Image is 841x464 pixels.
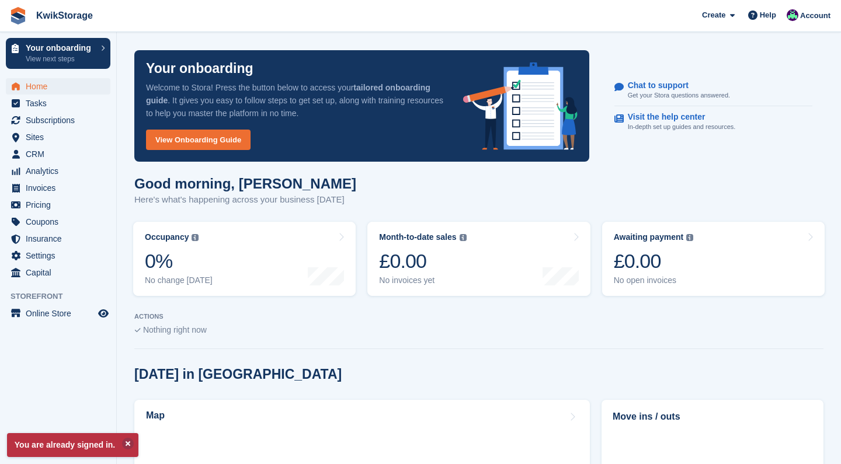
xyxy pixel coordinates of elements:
[6,214,110,230] a: menu
[26,146,96,162] span: CRM
[379,249,466,273] div: £0.00
[96,306,110,320] a: Preview store
[145,232,189,242] div: Occupancy
[6,38,110,69] a: Your onboarding View next steps
[134,328,141,333] img: blank_slate_check_icon-ba018cac091ee9be17c0a81a6c232d5eb81de652e7a59be601be346b1b6ddf79.svg
[6,163,110,179] a: menu
[145,275,213,285] div: No change [DATE]
[6,146,110,162] a: menu
[6,305,110,322] a: menu
[6,264,110,281] a: menu
[6,197,110,213] a: menu
[134,367,342,382] h2: [DATE] in [GEOGRAPHIC_DATA]
[6,78,110,95] a: menu
[26,54,95,64] p: View next steps
[614,275,694,285] div: No open invoices
[787,9,798,21] img: Scott Sinclair
[32,6,98,25] a: KwikStorage
[379,232,456,242] div: Month-to-date sales
[614,75,812,107] a: Chat to support Get your Stora questions answered.
[7,433,138,457] p: You are already signed in.
[460,234,467,241] img: icon-info-grey-7440780725fd019a000dd9b08b2336e03edf1995a4989e88bcd33f0948082b44.svg
[6,247,110,264] a: menu
[602,222,825,296] a: Awaiting payment £0.00 No open invoices
[613,410,812,424] h2: Move ins / outs
[628,112,727,122] p: Visit the help center
[6,180,110,196] a: menu
[6,129,110,145] a: menu
[379,275,466,285] div: No invoices yet
[367,222,590,296] a: Month-to-date sales £0.00 No invoices yet
[614,249,694,273] div: £0.00
[9,7,27,25] img: stora-icon-8386f47178a22dfd0bd8f6a31ec36ba5ce8667c1dd55bd0f319d3a0aa187defe.svg
[463,62,578,150] img: onboarding-info-6c161a55d2c0e0a8cae90662b2fe09162a5109e8cc188191df67fb4f79e88e88.svg
[26,214,96,230] span: Coupons
[192,234,199,241] img: icon-info-grey-7440780725fd019a000dd9b08b2336e03edf1995a4989e88bcd33f0948082b44.svg
[26,231,96,247] span: Insurance
[11,291,116,302] span: Storefront
[6,231,110,247] a: menu
[145,249,213,273] div: 0%
[134,176,356,191] h1: Good morning, [PERSON_NAME]
[133,222,356,296] a: Occupancy 0% No change [DATE]
[26,129,96,145] span: Sites
[26,112,96,128] span: Subscriptions
[760,9,776,21] span: Help
[6,95,110,111] a: menu
[26,197,96,213] span: Pricing
[143,325,207,334] span: Nothing right now
[6,112,110,128] a: menu
[800,10,830,22] span: Account
[146,410,165,421] h2: Map
[146,130,251,150] a: View Onboarding Guide
[686,234,693,241] img: icon-info-grey-7440780725fd019a000dd9b08b2336e03edf1995a4989e88bcd33f0948082b44.svg
[614,106,812,138] a: Visit the help center In-depth set up guides and resources.
[26,247,96,264] span: Settings
[628,122,736,132] p: In-depth set up guides and resources.
[628,90,730,100] p: Get your Stora questions answered.
[134,313,823,320] p: ACTIONS
[26,78,96,95] span: Home
[614,232,684,242] div: Awaiting payment
[134,193,356,207] p: Here's what's happening across your business [DATE]
[146,62,253,75] p: Your onboarding
[26,180,96,196] span: Invoices
[26,95,96,111] span: Tasks
[26,305,96,322] span: Online Store
[628,81,721,90] p: Chat to support
[26,44,95,52] p: Your onboarding
[146,81,444,120] p: Welcome to Stora! Press the button below to access your . It gives you easy to follow steps to ge...
[26,264,96,281] span: Capital
[702,9,725,21] span: Create
[26,163,96,179] span: Analytics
